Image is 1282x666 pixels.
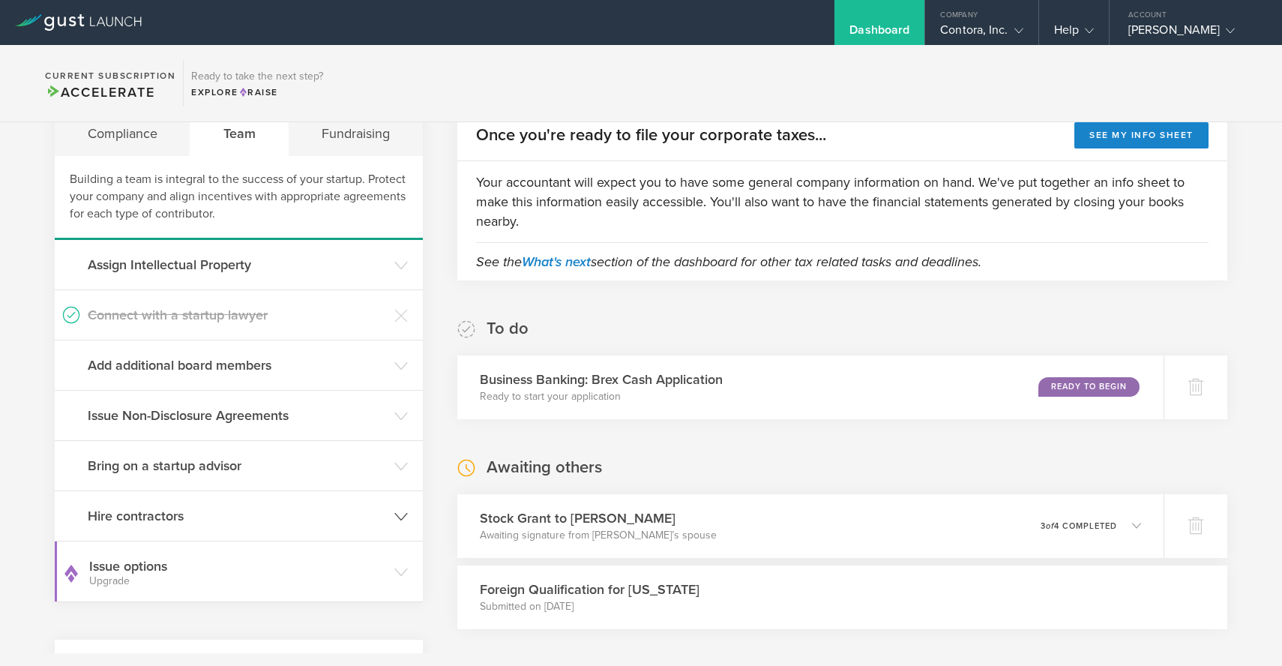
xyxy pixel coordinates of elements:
[480,508,717,528] h3: Stock Grant to [PERSON_NAME]
[1207,594,1282,666] iframe: Chat Widget
[480,580,699,599] h3: Foreign Qualification for [US_STATE]
[1054,22,1094,45] div: Help
[476,253,981,270] em: See the section of the dashboard for other tax related tasks and deadlines.
[45,84,154,100] span: Accelerate
[1128,22,1256,45] div: [PERSON_NAME]
[1038,377,1140,397] div: Ready to Begin
[849,22,909,45] div: Dashboard
[238,87,278,97] span: Raise
[476,172,1209,231] p: Your accountant will expect you to have some general company information on hand. We've put toget...
[88,506,387,526] h3: Hire contractors
[45,71,175,80] h2: Current Subscription
[480,528,717,543] p: Awaiting signature from [PERSON_NAME]’s spouse
[88,406,387,425] h3: Issue Non-Disclosure Agreements
[289,111,422,156] div: Fundraising
[183,60,331,106] div: Ready to take the next step?ExploreRaise
[89,576,387,586] small: Upgrade
[191,85,323,99] div: Explore
[88,355,387,375] h3: Add additional board members
[940,22,1023,45] div: Contora, Inc.
[480,370,723,389] h3: Business Banking: Brex Cash Application
[1041,522,1117,530] p: 3 4 completed
[457,355,1164,419] div: Business Banking: Brex Cash ApplicationReady to start your applicationReady to Begin
[88,305,387,325] h3: Connect with a startup lawyer
[487,457,602,478] h2: Awaiting others
[480,599,699,614] p: Submitted on [DATE]
[1046,521,1054,531] em: of
[1074,122,1209,148] button: See my info sheet
[476,124,826,146] h2: Once you're ready to file your corporate taxes...
[522,253,591,270] a: What's next
[88,456,387,475] h3: Bring on a startup advisor
[55,156,423,240] div: Building a team is integral to the success of your startup. Protect your company and align incent...
[480,389,723,404] p: Ready to start your application
[191,71,323,82] h3: Ready to take the next step?
[487,318,529,340] h2: To do
[55,111,190,156] div: Compliance
[190,111,289,156] div: Team
[88,255,387,274] h3: Assign Intellectual Property
[89,556,387,586] h3: Issue options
